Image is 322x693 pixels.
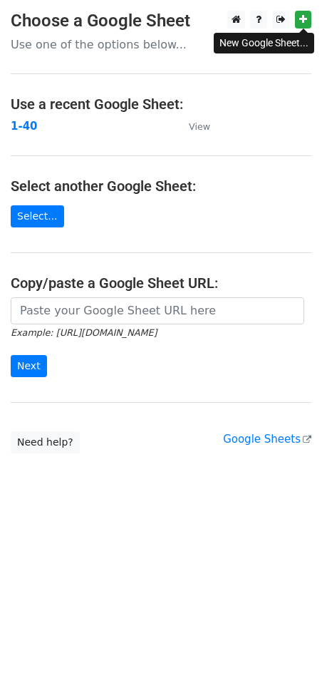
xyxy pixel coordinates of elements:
[11,37,311,52] p: Use one of the options below...
[11,178,311,195] h4: Select another Google Sheet:
[175,120,210,133] a: View
[11,274,311,292] h4: Copy/paste a Google Sheet URL:
[11,327,157,338] small: Example: [URL][DOMAIN_NAME]
[11,297,304,324] input: Paste your Google Sheet URL here
[11,431,80,453] a: Need help?
[11,205,64,227] a: Select...
[11,11,311,31] h3: Choose a Google Sheet
[223,433,311,446] a: Google Sheets
[189,121,210,132] small: View
[11,355,47,377] input: Next
[214,33,314,53] div: New Google Sheet...
[11,120,38,133] a: 1-40
[11,96,311,113] h4: Use a recent Google Sheet:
